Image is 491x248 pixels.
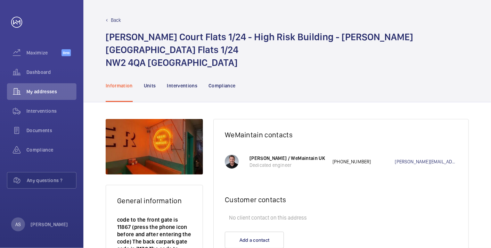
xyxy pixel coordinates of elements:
[26,49,62,56] span: Maximize
[31,221,68,228] p: [PERSON_NAME]
[26,146,76,153] span: Compliance
[106,82,133,89] p: Information
[333,158,395,165] p: [PHONE_NUMBER]
[26,69,76,76] span: Dashboard
[225,211,457,225] p: No client contact on this address
[167,82,198,89] p: Interventions
[106,31,469,69] h1: [PERSON_NAME] Court Flats 1/24 - High Risk Building - [PERSON_NAME][GEOGRAPHIC_DATA] Flats 1/24 N...
[249,162,326,169] p: Dedicated engineer
[26,108,76,114] span: Interventions
[15,221,21,228] p: AS
[249,155,326,162] p: [PERSON_NAME] / WeMaintain UK
[62,49,71,56] span: Beta
[144,82,156,89] p: Units
[117,196,191,205] h2: General information
[225,130,457,139] h2: WeMaintain contacts
[208,82,236,89] p: Compliance
[395,158,457,165] a: [PERSON_NAME][EMAIL_ADDRESS][DOMAIN_NAME]
[27,177,76,184] span: Any questions ?
[26,127,76,134] span: Documents
[225,195,457,204] h2: Customer contacts
[26,88,76,95] span: My addresses
[111,17,121,24] p: Back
